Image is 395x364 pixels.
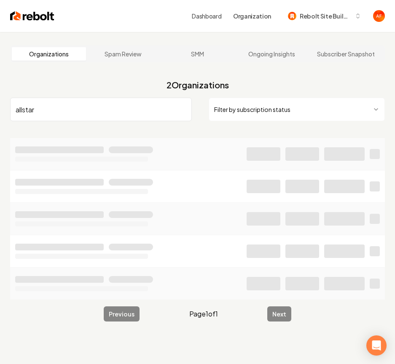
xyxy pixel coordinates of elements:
[288,12,296,20] img: Rebolt Site Builder
[373,10,385,22] img: Avan Fahimi
[167,79,229,91] a: 2Organizations
[160,47,234,61] a: SMM
[228,8,276,24] button: Organization
[366,335,387,356] div: Open Intercom Messenger
[309,47,383,61] a: Subscriber Snapshot
[86,47,160,61] a: Spam Review
[300,12,351,21] span: Rebolt Site Builder
[10,98,192,121] input: Search by name or ID
[192,12,221,20] a: Dashboard
[10,10,54,22] img: Rebolt Logo
[235,47,309,61] a: Ongoing Insights
[189,309,218,319] span: Page 1 of 1
[12,47,86,61] a: Organizations
[373,10,385,22] button: Open user button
